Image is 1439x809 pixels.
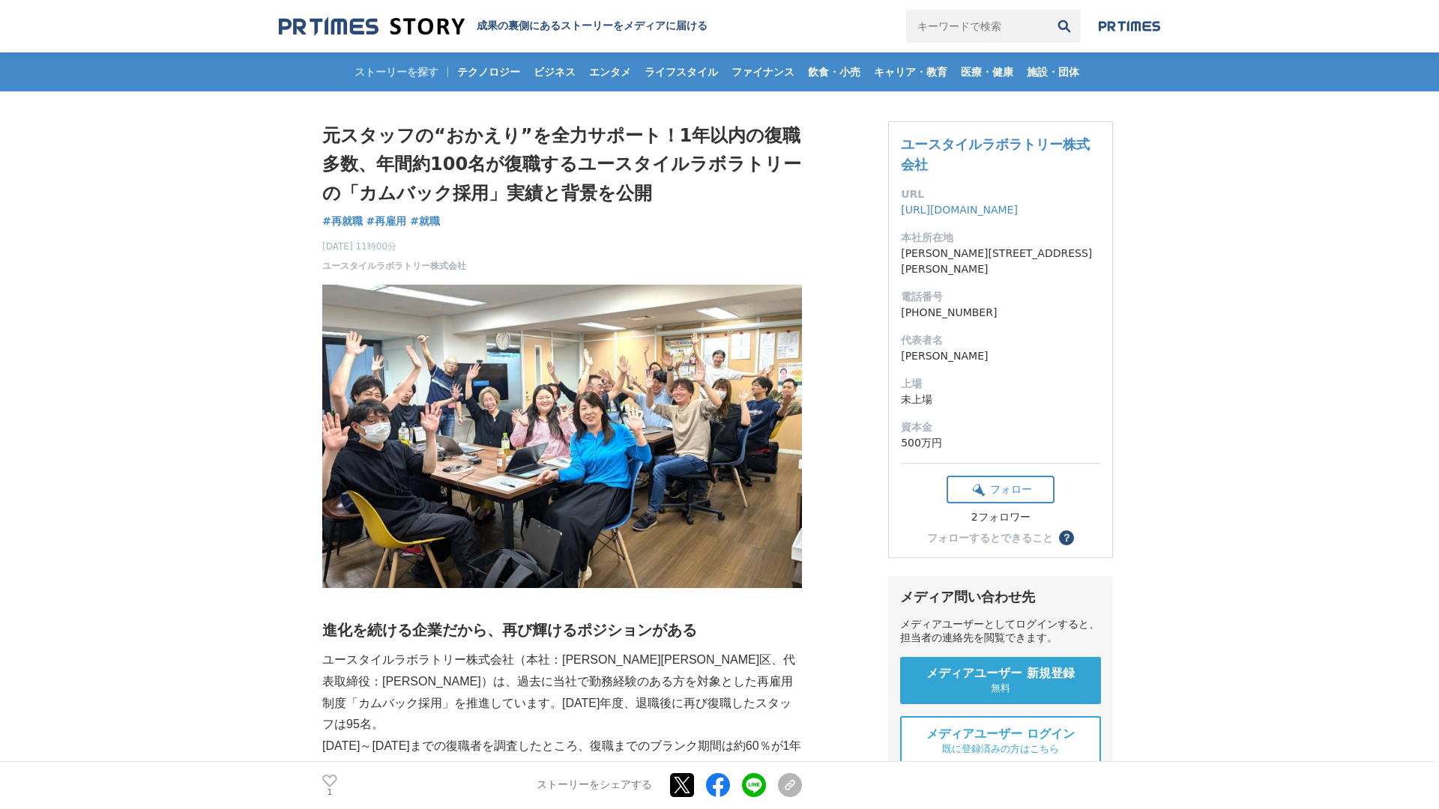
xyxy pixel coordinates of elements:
dt: URL [901,187,1100,202]
dd: [PERSON_NAME] [901,348,1100,364]
a: ライフスタイル [639,52,724,91]
a: メディアユーザー 新規登録 無料 [900,657,1101,704]
h1: 元スタッフの“おかえり”を全力サポート！1年以内の復職多数、年間約100名が復職するユースタイルラボラトリーの「カムバック採用」実績と背景を公開 [322,121,802,207]
dt: 電話番号 [901,289,1100,305]
a: メディアユーザー ログイン 既に登録済みの方はこちら [900,716,1101,766]
dd: [PERSON_NAME][STREET_ADDRESS][PERSON_NAME] [901,246,1100,277]
a: キャリア・教育 [868,52,953,91]
div: メディア問い合わせ先 [900,588,1101,606]
h2: 成果の裏側にあるストーリーをメディアに届ける [477,19,708,33]
dt: 資本金 [901,419,1100,435]
button: ？ [1059,530,1074,545]
span: ビジネス [528,65,582,79]
span: ファイナンス [725,65,800,79]
input: キーワードで検索 [906,10,1048,43]
img: prtimes [1099,20,1160,32]
span: 施設・団体 [1021,65,1085,79]
p: ユースタイルラボラトリー株式会社（本社：[PERSON_NAME][PERSON_NAME]区、代表取締役：[PERSON_NAME]）は、過去に当社で勤務経験のある方を対象とした再雇用制度「カ... [322,649,802,736]
span: 無料 [991,682,1010,695]
span: #就職 [410,214,440,228]
dt: 本社所在地 [901,230,1100,246]
a: ファイナンス [725,52,800,91]
div: メディアユーザーとしてログインすると、担当者の連絡先を閲覧できます。 [900,618,1101,645]
p: ストーリーをシェアする [537,779,652,793]
a: 医療・健康 [955,52,1019,91]
a: ビジネス [528,52,582,91]
dd: 500万円 [901,435,1100,451]
div: フォローするとできること [927,533,1053,543]
a: 施設・団体 [1021,52,1085,91]
span: 飲食・小売 [802,65,866,79]
span: ライフスタイル [639,65,724,79]
span: キャリア・教育 [868,65,953,79]
dd: [PHONE_NUMBER] [901,305,1100,321]
span: #再雇用 [366,214,407,228]
dd: 未上場 [901,392,1100,407]
a: エンタメ [583,52,637,91]
span: テクノロジー [451,65,526,79]
img: thumbnail_5e65eb70-7254-11f0-ad75-a15d8acbbc29.jpg [322,285,802,588]
a: ユースタイルラボラトリー株式会社 [322,259,466,273]
p: 1 [322,789,337,796]
span: 既に登録済みの方はこちら [942,742,1059,756]
span: ？ [1061,533,1072,543]
div: 2フォロワー [947,511,1055,524]
a: #再就職 [322,213,363,229]
a: ユースタイルラボラトリー株式会社 [901,136,1090,172]
span: 医療・健康 [955,65,1019,79]
span: メディアユーザー 新規登録 [926,666,1075,682]
a: #再雇用 [366,213,407,229]
span: メディアユーザー ログイン [926,727,1075,742]
a: [URL][DOMAIN_NAME] [901,204,1018,216]
h2: 進化を続ける企業だから、再び輝けるポジションがある [322,618,802,642]
span: [DATE] 11時00分 [322,240,466,253]
a: #就職 [410,213,440,229]
dt: 上場 [901,376,1100,392]
button: 検索 [1048,10,1081,43]
span: エンタメ [583,65,637,79]
dt: 代表者名 [901,333,1100,348]
img: 成果の裏側にあるストーリーをメディアに届ける [279,16,465,37]
button: フォロー [947,476,1055,503]
a: 成果の裏側にあるストーリーをメディアに届ける 成果の裏側にあるストーリーをメディアに届ける [279,16,708,37]
p: [DATE]～[DATE]までの復職者を調査したところ、復職までのブランク期間は約60％が1年以内でした。 [322,736,802,779]
a: テクノロジー [451,52,526,91]
a: 飲食・小売 [802,52,866,91]
span: #再就職 [322,214,363,228]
